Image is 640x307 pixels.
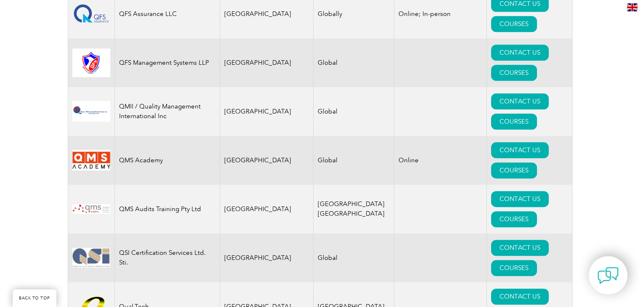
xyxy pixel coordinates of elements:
td: Global [313,87,394,136]
td: [GEOGRAPHIC_DATA] [220,136,313,185]
td: QMII / Quality Management International Inc [114,87,220,136]
a: CONTACT US [491,142,549,158]
a: COURSES [491,114,537,130]
td: Global [313,136,394,185]
td: [GEOGRAPHIC_DATA] [220,87,313,136]
td: [GEOGRAPHIC_DATA] [220,185,313,233]
a: COURSES [491,16,537,32]
img: 0b361341-efa0-ea11-a812-000d3ae11abd-logo.jpg [72,48,110,77]
a: CONTACT US [491,45,549,61]
td: [GEOGRAPHIC_DATA] [220,38,313,87]
img: d621cc73-b749-ea11-a812-000d3a7940d5-logo.jpg [72,248,110,267]
img: 6975e5b9-6c12-ed11-b83d-00224814fd52-logo.png [72,4,110,24]
a: CONTACT US [491,191,549,207]
img: fcc1e7ab-22ab-ea11-a812-000d3ae11abd-logo.jpg [72,204,110,214]
img: fef9a287-346f-eb11-a812-002248153038-logo.png [72,101,110,122]
a: COURSES [491,260,537,276]
a: COURSES [491,162,537,178]
td: Global [313,233,394,282]
td: Online [394,136,487,185]
a: CONTACT US [491,288,549,304]
a: BACK TO TOP [13,289,56,307]
td: [GEOGRAPHIC_DATA] [GEOGRAPHIC_DATA] [313,185,394,233]
img: 6d1a8ff1-2d6a-eb11-a812-00224814616a-logo.png [72,150,110,170]
td: QSI Certification Services Ltd. Sti. [114,233,220,282]
td: QMS Academy [114,136,220,185]
a: CONTACT US [491,240,549,256]
img: contact-chat.png [598,265,619,286]
td: [GEOGRAPHIC_DATA] [220,233,313,282]
a: CONTACT US [491,93,549,109]
td: Global [313,38,394,87]
td: QMS Audits Training Pty Ltd [114,185,220,233]
img: en [627,3,637,11]
a: COURSES [491,211,537,227]
a: COURSES [491,65,537,81]
td: QFS Management Systems LLP [114,38,220,87]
